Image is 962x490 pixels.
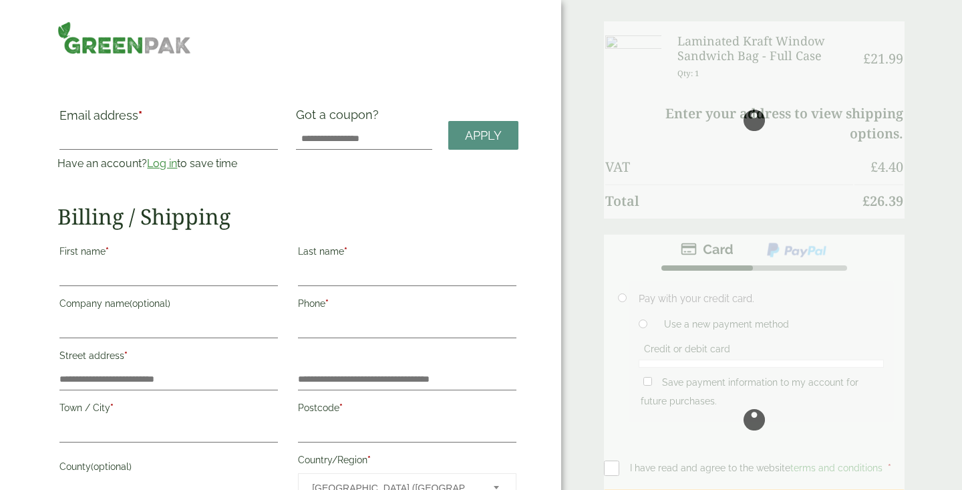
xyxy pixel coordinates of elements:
[106,246,109,257] abbr: required
[59,457,278,480] label: County
[147,157,177,170] a: Log in
[138,108,142,122] abbr: required
[57,204,518,229] h2: Billing / Shipping
[298,451,516,473] label: Country/Region
[448,121,518,150] a: Apply
[296,108,384,128] label: Got a coupon?
[57,21,191,54] img: GreenPak Supplies
[367,455,371,465] abbr: required
[110,402,114,413] abbr: required
[59,242,278,265] label: First name
[59,346,278,369] label: Street address
[298,242,516,265] label: Last name
[130,298,170,309] span: (optional)
[59,398,278,421] label: Town / City
[59,110,278,128] label: Email address
[339,402,343,413] abbr: required
[465,128,502,143] span: Apply
[124,350,128,361] abbr: required
[298,294,516,317] label: Phone
[91,461,132,472] span: (optional)
[325,298,329,309] abbr: required
[57,156,280,172] p: Have an account? to save time
[59,294,278,317] label: Company name
[298,398,516,421] label: Postcode
[344,246,347,257] abbr: required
